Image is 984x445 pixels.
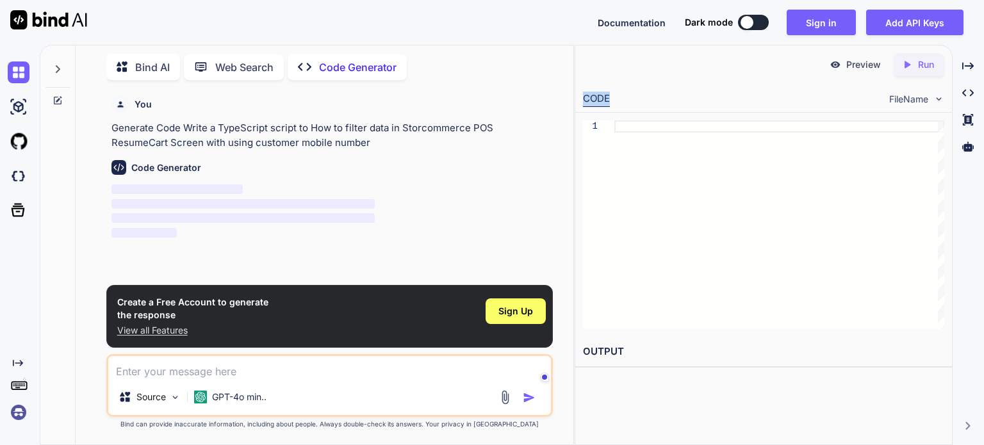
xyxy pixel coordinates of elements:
[117,296,268,321] h1: Create a Free Account to generate the response
[136,391,166,403] p: Source
[212,391,266,403] p: GPT-4o min..
[498,390,512,405] img: attachment
[575,337,952,367] h2: OUTPUT
[111,121,550,150] p: Generate Code Write a TypeScript script to How to filter data in Storcommerce POS ResumeCart Scre...
[10,10,87,29] img: Bind AI
[8,61,29,83] img: chat
[918,58,934,71] p: Run
[319,60,397,75] p: Code Generator
[583,120,598,133] div: 1
[787,10,856,35] button: Sign in
[135,60,170,75] p: Bind AI
[866,10,963,35] button: Add API Keys
[523,391,536,404] img: icon
[8,401,29,423] img: signin
[117,324,268,337] p: View all Features
[685,16,733,29] span: Dark mode
[846,58,881,71] p: Preview
[111,228,177,238] span: ‌
[215,60,274,75] p: Web Search
[111,213,375,223] span: ‌
[111,184,243,194] span: ‌
[106,419,553,429] p: Bind can provide inaccurate information, including about people. Always double-check its answers....
[111,199,375,209] span: ‌
[830,59,841,70] img: preview
[933,93,944,104] img: chevron down
[598,16,666,29] button: Documentation
[170,392,181,403] img: Pick Models
[498,305,533,318] span: Sign Up
[135,98,152,111] h6: You
[131,161,201,174] h6: Code Generator
[8,165,29,187] img: darkCloudIdeIcon
[598,17,666,28] span: Documentation
[194,391,207,403] img: GPT-4o mini
[889,93,928,106] span: FileName
[583,92,610,107] div: CODE
[8,96,29,118] img: ai-studio
[8,131,29,152] img: githubLight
